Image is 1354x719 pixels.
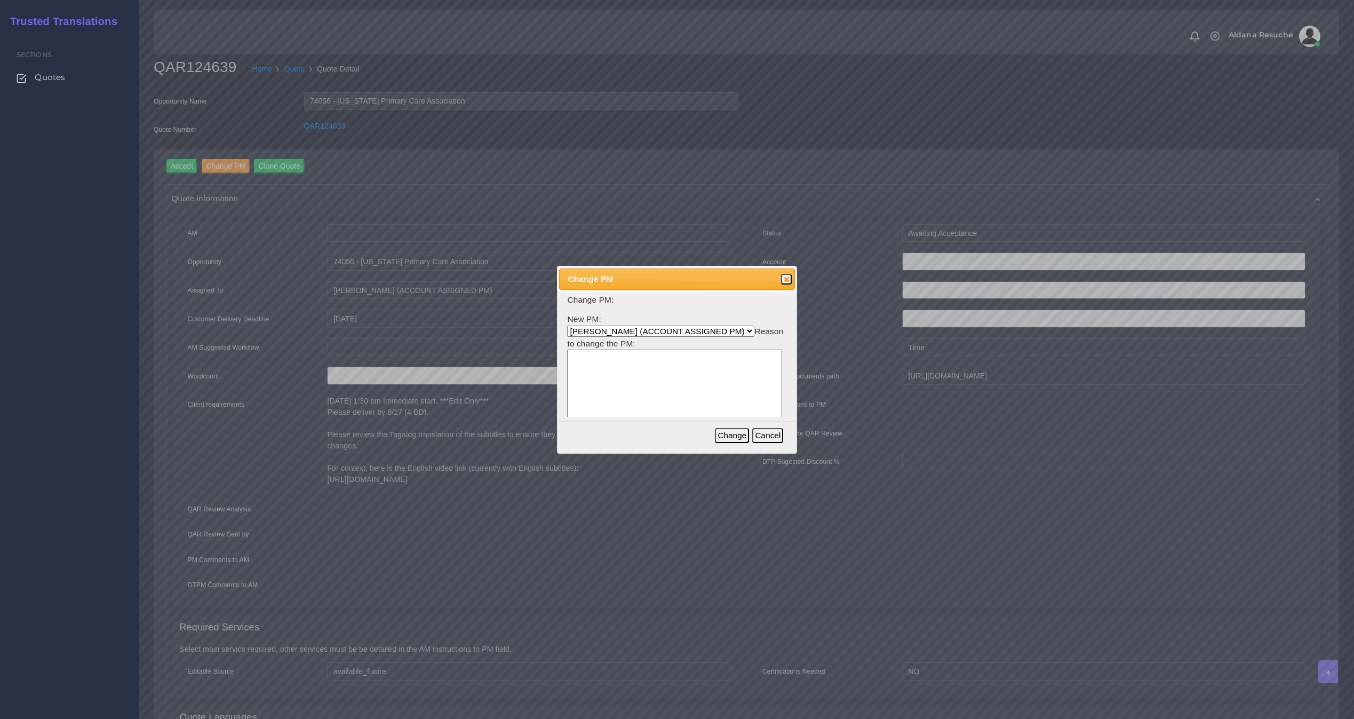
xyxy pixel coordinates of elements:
[781,274,792,285] button: Close
[3,15,117,28] h2: Trusted Translations
[567,294,786,455] form: New PM: Reason to change the PM:
[8,66,131,89] a: Quotes
[17,51,52,59] span: Sections
[567,294,786,305] p: Change PM:
[3,13,117,30] a: Trusted Translations
[715,428,749,443] button: Change
[568,273,764,285] span: Change PM
[752,428,783,443] button: Cancel
[35,72,65,83] span: Quotes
